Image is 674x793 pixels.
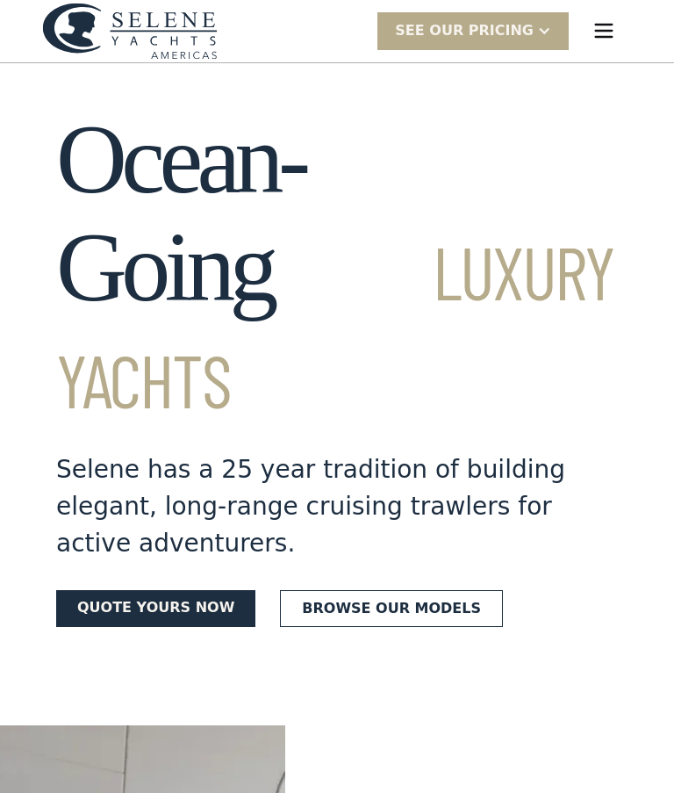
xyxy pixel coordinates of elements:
[395,20,534,41] div: SEE Our Pricing
[56,451,618,562] div: Selene has a 25 year tradition of building elegant, long-range cruising trawlers for active adven...
[377,12,569,50] div: SEE Our Pricing
[56,105,618,430] h1: Ocean-Going
[56,227,613,423] span: Luxury Yachts
[280,590,503,627] a: Browse our models
[42,3,218,60] a: home
[576,3,632,59] div: menu
[42,3,218,60] img: logo
[56,590,255,627] a: Quote yours now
